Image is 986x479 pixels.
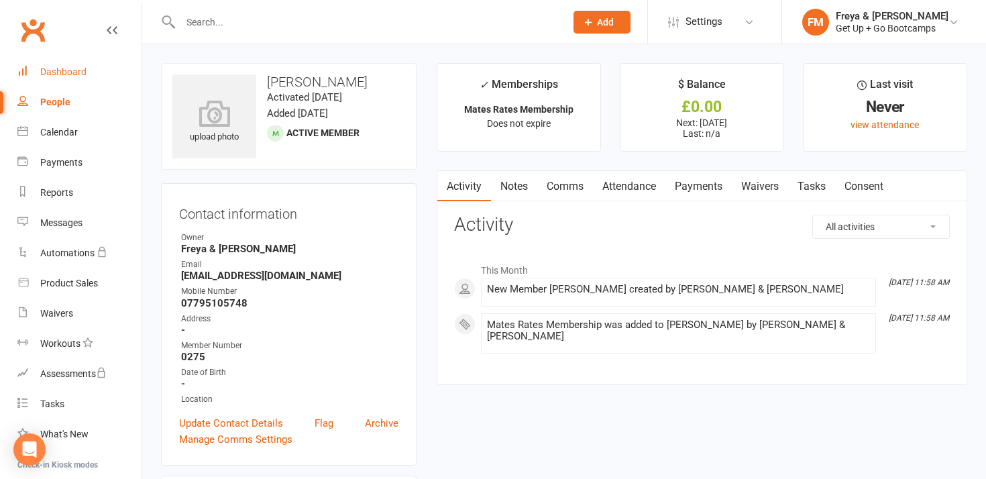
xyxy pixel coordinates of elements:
[857,76,913,100] div: Last visit
[40,308,73,319] div: Waivers
[686,7,722,37] span: Settings
[267,91,342,103] time: Activated [DATE]
[835,171,893,202] a: Consent
[17,389,142,419] a: Tasks
[17,148,142,178] a: Payments
[181,231,398,244] div: Owner
[480,76,558,101] div: Memberships
[40,338,80,349] div: Workouts
[181,258,398,271] div: Email
[16,13,50,47] a: Clubworx
[40,429,89,439] div: What's New
[176,13,556,32] input: Search...
[889,278,949,287] i: [DATE] 11:58 AM
[365,415,398,431] a: Archive
[181,324,398,336] strong: -
[487,118,551,129] span: Does not expire
[40,368,107,379] div: Assessments
[788,171,835,202] a: Tasks
[573,11,631,34] button: Add
[593,171,665,202] a: Attendance
[181,270,398,282] strong: [EMAIL_ADDRESS][DOMAIN_NAME]
[454,256,950,278] li: This Month
[181,285,398,298] div: Mobile Number
[816,100,954,114] div: Never
[40,398,64,409] div: Tasks
[597,17,614,28] span: Add
[267,107,328,119] time: Added [DATE]
[179,431,292,447] a: Manage Comms Settings
[17,268,142,299] a: Product Sales
[487,319,870,342] div: Mates Rates Membership was added to [PERSON_NAME] by [PERSON_NAME] & [PERSON_NAME]
[40,187,73,198] div: Reports
[17,299,142,329] a: Waivers
[181,366,398,379] div: Date of Birth
[802,9,829,36] div: FM
[480,78,488,91] i: ✓
[17,117,142,148] a: Calendar
[17,238,142,268] a: Automations
[491,171,537,202] a: Notes
[836,10,948,22] div: Freya & [PERSON_NAME]
[437,171,491,202] a: Activity
[732,171,788,202] a: Waivers
[40,66,87,77] div: Dashboard
[181,393,398,406] div: Location
[181,297,398,309] strong: 07795105748
[17,329,142,359] a: Workouts
[836,22,948,34] div: Get Up + Go Bootcamps
[172,74,405,89] h3: [PERSON_NAME]
[40,157,83,168] div: Payments
[851,119,919,130] a: view attendance
[17,359,142,389] a: Assessments
[678,76,726,100] div: $ Balance
[181,339,398,352] div: Member Number
[315,415,333,431] a: Flag
[889,313,949,323] i: [DATE] 11:58 AM
[40,127,78,138] div: Calendar
[487,284,870,295] div: New Member [PERSON_NAME] created by [PERSON_NAME] & [PERSON_NAME]
[17,87,142,117] a: People
[40,217,83,228] div: Messages
[179,415,283,431] a: Update Contact Details
[633,100,771,114] div: £0.00
[40,248,95,258] div: Automations
[40,97,70,107] div: People
[13,433,46,466] div: Open Intercom Messenger
[665,171,732,202] a: Payments
[17,419,142,449] a: What's New
[454,215,950,235] h3: Activity
[40,278,98,288] div: Product Sales
[633,117,771,139] p: Next: [DATE] Last: n/a
[464,104,573,115] strong: Mates Rates Membership
[172,100,256,144] div: upload photo
[181,351,398,363] strong: 0275
[17,57,142,87] a: Dashboard
[181,243,398,255] strong: Freya & [PERSON_NAME]
[17,208,142,238] a: Messages
[181,378,398,390] strong: -
[537,171,593,202] a: Comms
[17,178,142,208] a: Reports
[181,313,398,325] div: Address
[179,201,398,221] h3: Contact information
[286,127,360,138] span: Active member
